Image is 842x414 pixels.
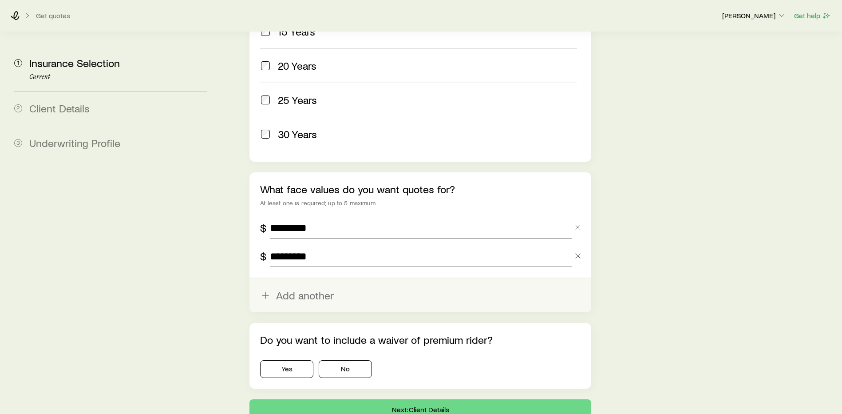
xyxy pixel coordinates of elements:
button: [PERSON_NAME] [722,11,787,21]
span: Insurance Selection [29,56,120,69]
div: $ [260,222,266,234]
span: Underwriting Profile [29,136,120,149]
button: No [319,360,372,378]
span: 25 Years [278,94,317,106]
span: 2 [14,104,22,112]
p: Do you want to include a waiver of premium rider? [260,334,581,346]
span: 30 Years [278,128,317,140]
p: [PERSON_NAME] [722,11,786,20]
input: 15 Years [261,27,270,36]
span: 15 Years [278,25,315,38]
button: Get quotes [36,12,71,20]
button: Add another [249,279,591,312]
div: $ [260,250,266,263]
input: 30 Years [261,130,270,139]
span: 3 [14,139,22,147]
span: 20 Years [278,60,316,72]
p: Current [29,73,207,80]
input: 20 Years [261,61,270,70]
label: What face values do you want quotes for? [260,183,455,195]
span: Client Details [29,102,90,115]
div: At least one is required; up to 5 maximum [260,199,581,207]
span: 1 [14,59,22,67]
input: 25 Years [261,96,270,104]
button: Yes [260,360,313,378]
button: Get help [794,11,831,21]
